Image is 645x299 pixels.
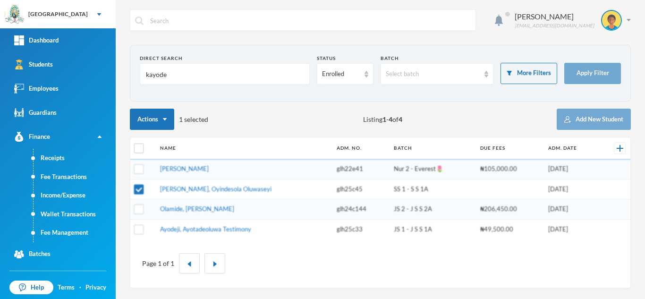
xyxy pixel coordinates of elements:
[389,137,475,159] th: Batch
[14,108,57,118] div: Guardians
[617,145,623,152] img: +
[79,283,81,292] div: ·
[149,10,471,31] input: Search
[389,159,475,179] td: Nur 2 - Everest🌷
[332,219,389,239] td: glh25c33
[386,69,480,79] div: Select batch
[389,115,392,123] b: 4
[135,17,144,25] img: search
[85,283,106,292] a: Privacy
[557,109,631,130] button: Add New Student
[9,281,53,295] a: Help
[14,60,53,69] div: Students
[5,5,24,24] img: logo
[142,258,174,268] div: Page 1 of 1
[34,186,116,205] a: Income/Expense
[515,11,594,22] div: [PERSON_NAME]
[14,132,50,142] div: Finance
[34,223,116,242] a: Fee Management
[381,55,494,62] div: Batch
[160,225,251,233] a: Ayodeji, Ayotadeoluwa Testimony
[145,64,305,85] input: Name, Admin No, Phone number, Email Address
[155,137,332,159] th: Name
[322,69,360,79] div: Enrolled
[543,219,599,239] td: [DATE]
[475,219,543,239] td: ₦49,500.00
[475,199,543,220] td: ₦206,450.00
[28,10,88,18] div: [GEOGRAPHIC_DATA]
[382,115,386,123] b: 1
[332,159,389,179] td: glh22e41
[14,35,59,45] div: Dashboard
[58,283,75,292] a: Terms
[501,63,557,84] button: More Filters
[317,55,373,62] div: Status
[363,114,402,124] span: Listing - of
[564,63,621,84] button: Apply Filter
[475,137,543,159] th: Due Fees
[14,84,59,94] div: Employees
[389,199,475,220] td: JS 2 - J S S 2A
[332,179,389,199] td: glh25c45
[389,179,475,199] td: SS 1 - S S 1A
[140,55,310,62] div: Direct Search
[14,249,51,259] div: Batches
[160,205,234,213] a: Olamide, [PERSON_NAME]
[389,219,475,239] td: JS 1 - J S S 1A
[160,165,209,172] a: [PERSON_NAME]
[543,199,599,220] td: [DATE]
[543,137,599,159] th: Adm. Date
[332,137,389,159] th: Adm. No.
[160,185,272,193] a: [PERSON_NAME], Oyindesola Oluwaseyi
[543,179,599,199] td: [DATE]
[34,205,116,224] a: Wallet Transactions
[602,11,621,30] img: STUDENT
[475,159,543,179] td: ₦105,000.00
[543,159,599,179] td: [DATE]
[515,22,594,29] div: [EMAIL_ADDRESS][DOMAIN_NAME]
[130,109,174,130] button: Actions
[34,149,116,168] a: Receipts
[34,168,116,187] a: Fee Transactions
[399,115,402,123] b: 4
[130,109,208,130] div: 1 selected
[332,199,389,220] td: glh24c144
